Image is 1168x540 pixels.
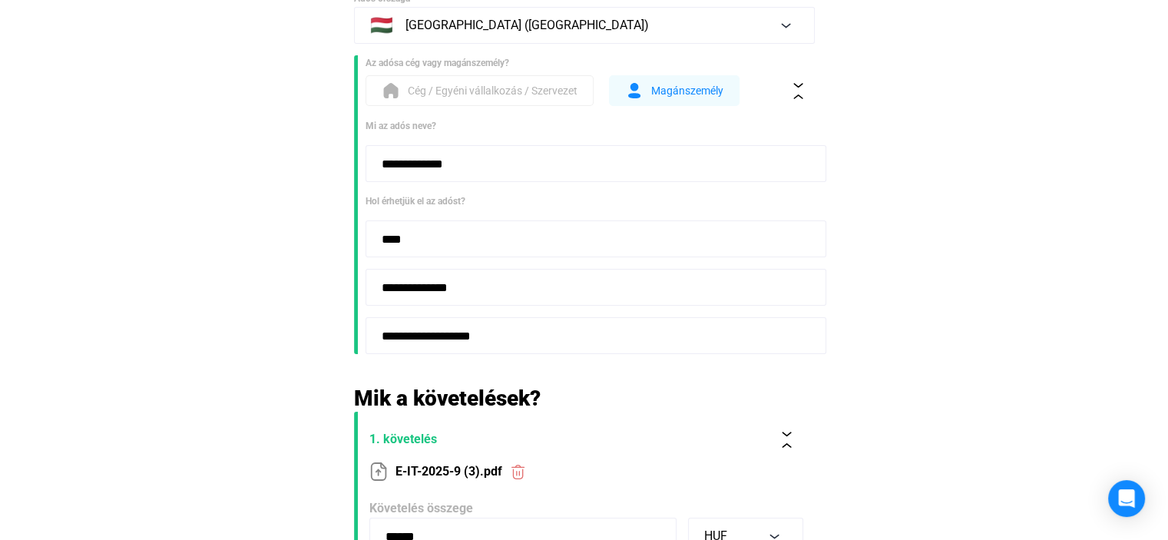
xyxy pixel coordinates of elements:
button: 🇭🇺[GEOGRAPHIC_DATA] ([GEOGRAPHIC_DATA]) [354,7,815,44]
img: upload-paper [369,462,388,481]
img: collapse [779,432,795,448]
button: collapse [771,423,803,456]
h2: Mik a követelések? [354,385,815,412]
img: form-org [382,81,400,100]
span: 1. követelés [369,430,765,449]
span: Cég / Egyéni vállalkozás / Szervezet [408,81,577,100]
img: collapse [790,83,806,99]
div: Mi az adós neve? [366,118,815,134]
div: Open Intercom Messenger [1108,480,1145,517]
span: [GEOGRAPHIC_DATA] ([GEOGRAPHIC_DATA]) [405,16,649,35]
button: collapse [783,75,815,107]
img: trash-red [510,464,526,480]
button: form-indMagánszemély [609,75,740,106]
button: trash-red [502,456,534,488]
button: form-orgCég / Egyéni vállalkozás / Szervezet [366,75,594,106]
div: Hol érhetjük el az adóst? [366,194,815,209]
span: Követelés összege [369,501,473,515]
span: E-IT-2025-9 (3).pdf [395,462,502,481]
span: Magánszemély [651,81,723,100]
img: form-ind [625,81,644,100]
span: 🇭🇺 [370,16,393,35]
div: Az adósa cég vagy magánszemély? [366,55,815,71]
